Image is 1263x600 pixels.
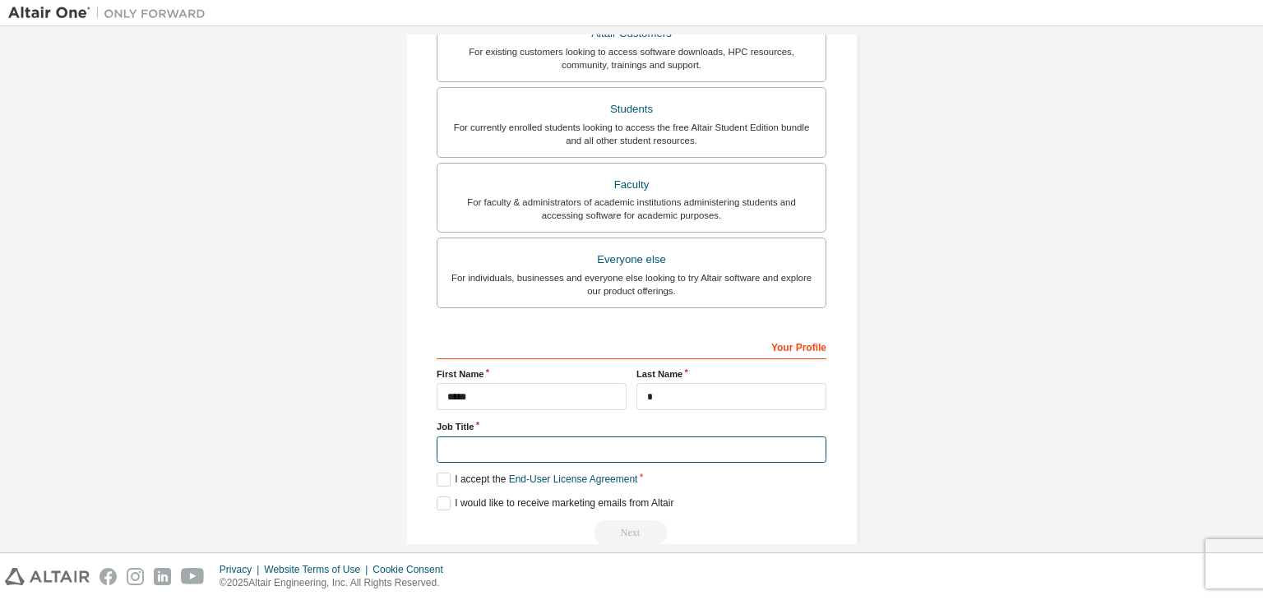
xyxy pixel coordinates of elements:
div: Read and acccept EULA to continue [437,520,826,545]
img: altair_logo.svg [5,568,90,585]
div: For currently enrolled students looking to access the free Altair Student Edition bundle and all ... [447,121,816,147]
div: Cookie Consent [372,563,452,576]
img: youtube.svg [181,568,205,585]
p: © 2025 Altair Engineering, Inc. All Rights Reserved. [220,576,453,590]
label: Last Name [636,367,826,381]
img: facebook.svg [99,568,117,585]
label: First Name [437,367,627,381]
div: Everyone else [447,248,816,271]
div: Your Profile [437,333,826,359]
div: For faculty & administrators of academic institutions administering students and accessing softwa... [447,196,816,222]
label: I would like to receive marketing emails from Altair [437,496,673,510]
div: Students [447,98,816,121]
label: Job Title [437,420,826,433]
div: Website Terms of Use [264,563,372,576]
div: For existing customers looking to access software downloads, HPC resources, community, trainings ... [447,45,816,72]
a: End-User License Agreement [509,473,638,485]
label: I accept the [437,473,637,487]
div: For individuals, businesses and everyone else looking to try Altair software and explore our prod... [447,271,816,298]
img: linkedin.svg [154,568,171,585]
div: Faculty [447,173,816,196]
img: instagram.svg [127,568,144,585]
img: Altair One [8,5,214,21]
div: Privacy [220,563,264,576]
